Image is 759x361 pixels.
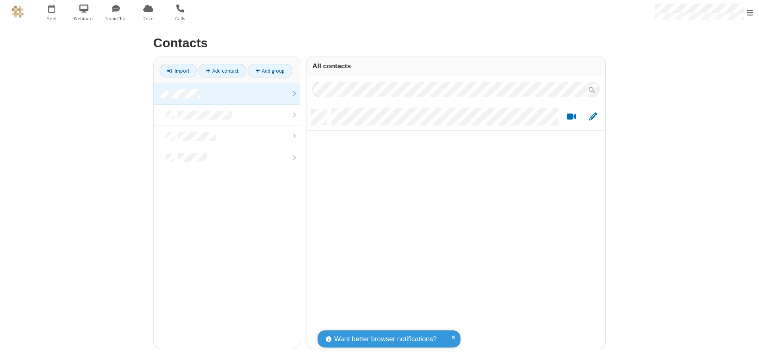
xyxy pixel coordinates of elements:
a: Add group [248,64,292,77]
iframe: Chat [739,340,753,355]
button: Start a video meeting [564,112,579,122]
span: Meet [37,15,67,22]
span: Calls [166,15,195,22]
h3: All contacts [312,62,599,70]
span: Want better browser notifications? [334,334,437,344]
a: Add contact [198,64,247,77]
h2: Contacts [153,36,606,50]
span: Webinars [69,15,99,22]
button: Edit [585,112,601,122]
span: Drive [133,15,163,22]
div: grid [306,103,605,349]
a: Import [160,64,197,77]
span: Team Chat [101,15,131,22]
img: QA Selenium DO NOT DELETE OR CHANGE [12,6,24,18]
